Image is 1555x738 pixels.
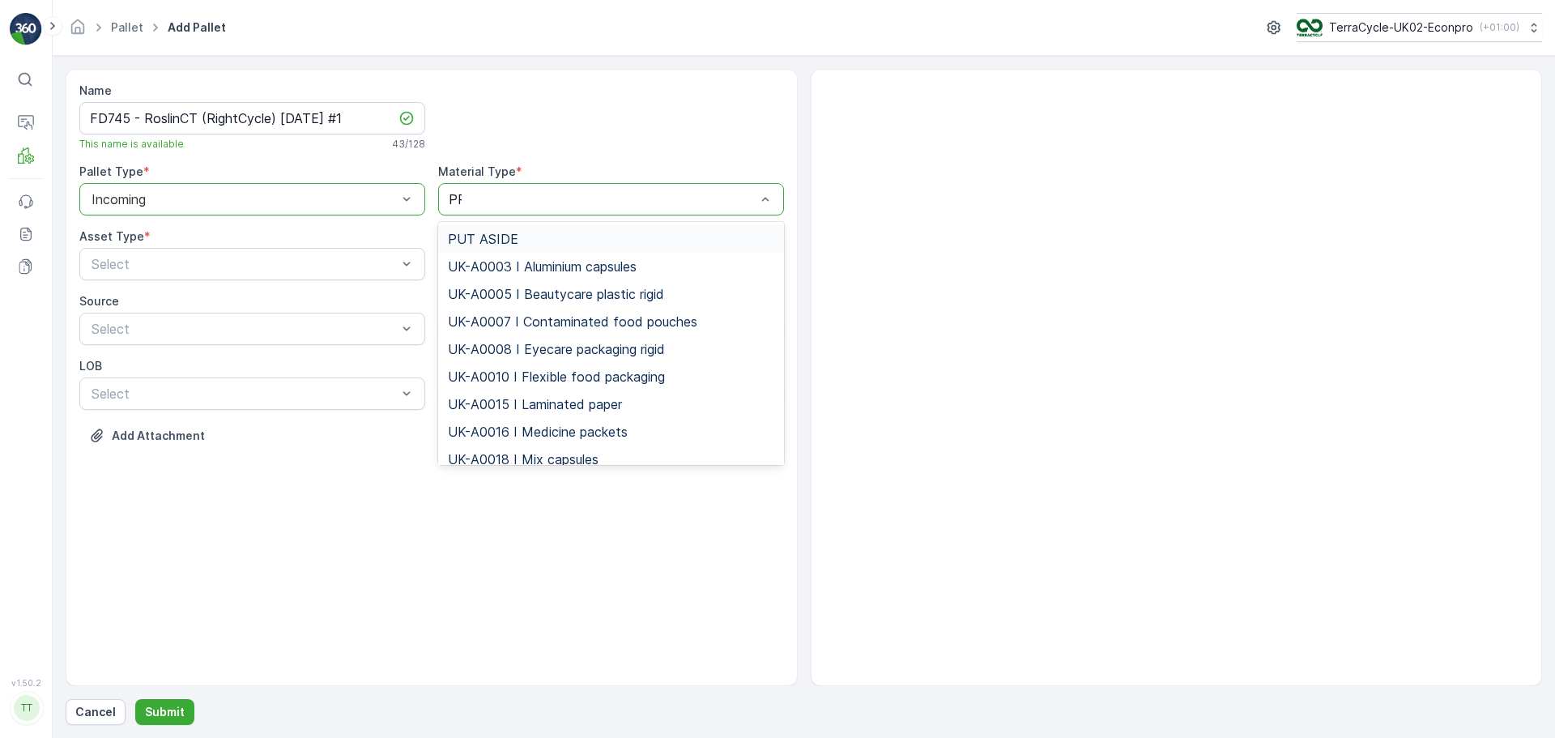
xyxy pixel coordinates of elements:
label: Asset Type [79,229,144,243]
button: Upload File [79,423,215,449]
p: Add Attachment [112,428,205,444]
span: UK-A0003 I Aluminium capsules [448,259,637,274]
a: Pallet [111,20,143,34]
button: TT [10,691,42,725]
p: Cancel [75,704,116,720]
label: Material Type [438,164,516,178]
p: 43 / 128 [392,138,425,151]
span: UK-A0005 I Beautycare plastic rigid [448,287,664,301]
button: Cancel [66,699,126,725]
button: TerraCycle-UK02-Econpro(+01:00) [1297,13,1542,42]
p: Submit [145,704,185,720]
img: logo [10,13,42,45]
div: TT [14,695,40,721]
p: ( +01:00 ) [1480,21,1519,34]
span: UK-A0015 I Laminated paper [448,397,622,412]
p: TerraCycle-UK02-Econpro [1329,19,1473,36]
label: Name [79,83,112,97]
label: Pallet Type [79,164,143,178]
label: Source [79,294,119,308]
button: Submit [135,699,194,725]
span: PUT ASIDE [448,232,518,246]
span: Add Pallet [164,19,229,36]
p: Select [92,384,397,403]
a: Homepage [69,24,87,38]
img: terracycle_logo_wKaHoWT.png [1297,19,1323,36]
label: LOB [79,359,102,373]
span: UK-A0010 I Flexible food packaging [448,369,665,384]
span: v 1.50.2 [10,678,42,688]
span: UK-A0016 I Medicine packets [448,424,628,439]
span: UK-A0007 I Contaminated food pouches [448,314,697,329]
span: UK-A0018 I Mix capsules [448,452,599,467]
p: Select [92,254,397,274]
span: UK-A0008 I Eyecare packaging rigid [448,342,665,356]
p: Select [92,319,397,339]
span: This name is available [79,138,184,151]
